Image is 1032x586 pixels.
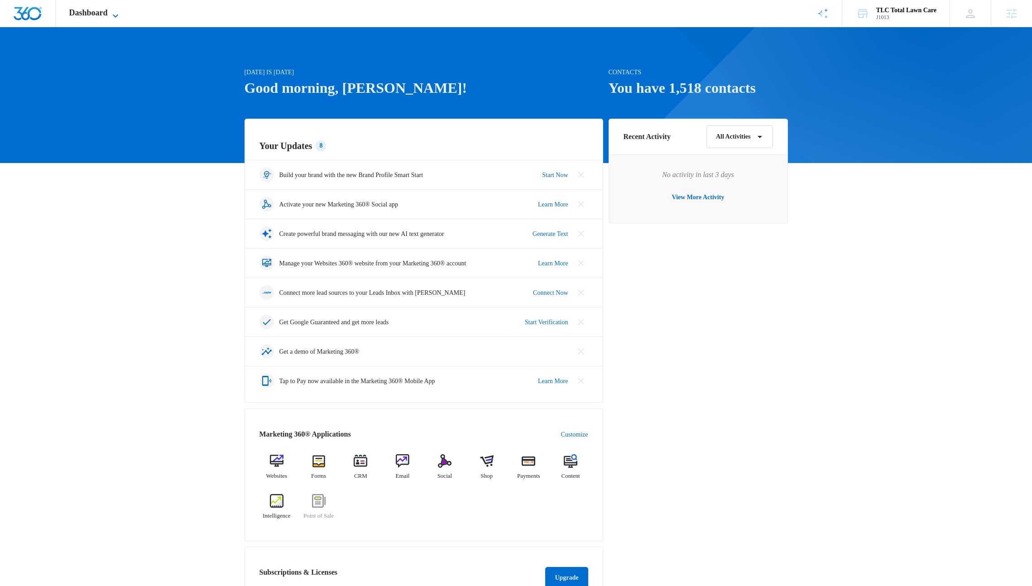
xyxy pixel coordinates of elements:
p: Connect more lead sources to your Leads Inbox with [PERSON_NAME] [279,288,466,298]
p: Contacts [609,67,788,77]
a: Learn More [538,259,568,268]
span: Social [437,471,452,480]
a: Social [427,454,462,487]
span: Point of Sale [303,511,334,520]
h2: Your Updates [259,139,588,153]
a: Point of Sale [301,494,336,527]
span: Forms [311,471,326,480]
p: Build your brand with the new Brand Profile Smart Start [279,170,423,180]
button: Close [574,285,588,300]
p: Tap to Pay now available in the Marketing 360® Mobile App [279,376,435,386]
button: Close [574,226,588,241]
a: Learn More [538,200,568,209]
div: 8 [316,140,326,151]
p: Create powerful brand messaging with our new AI text generator [279,229,444,239]
a: Forms [301,454,336,487]
a: Intelligence [259,494,294,527]
a: Shop [469,454,504,487]
a: Start Now [542,170,568,180]
p: [DATE] is [DATE] [245,67,603,77]
h6: Recent Activity [624,131,671,142]
span: Content [562,471,580,480]
h2: Marketing 360® Applications [259,429,351,440]
span: CRM [354,471,367,480]
button: Close [574,344,588,359]
button: Close [574,197,588,211]
h1: You have 1,518 contacts [609,77,788,99]
a: Learn More [538,376,568,386]
span: Dashboard [69,8,108,18]
a: Email [385,454,420,487]
span: Email [396,471,410,480]
a: Websites [259,454,294,487]
button: View More Activity [663,187,734,208]
p: Manage your Websites 360® website from your Marketing 360® account [279,259,466,268]
span: Payments [517,471,540,480]
div: account id [876,14,936,20]
button: Close [574,315,588,329]
a: Connect Now [533,288,568,298]
p: Get Google Guaranteed and get more leads [279,317,389,327]
a: Start Verification [525,317,568,327]
p: Get a demo of Marketing 360® [279,347,360,356]
button: Close [574,168,588,182]
span: Shop [480,471,493,480]
a: Content [553,454,588,487]
span: Intelligence [263,511,290,520]
button: Close [574,374,588,388]
a: Payments [511,454,546,487]
div: account name [876,7,936,14]
h1: Good morning, [PERSON_NAME]! [245,77,603,99]
a: Generate Text [533,229,568,239]
p: No activity in last 3 days [624,169,773,180]
span: Websites [266,471,288,480]
button: All Activities [706,125,773,148]
h2: Subscriptions & Licenses [259,567,337,585]
a: Customize [561,430,588,439]
a: CRM [343,454,378,487]
p: Activate your new Marketing 360® Social app [279,200,398,209]
button: Close [574,256,588,270]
